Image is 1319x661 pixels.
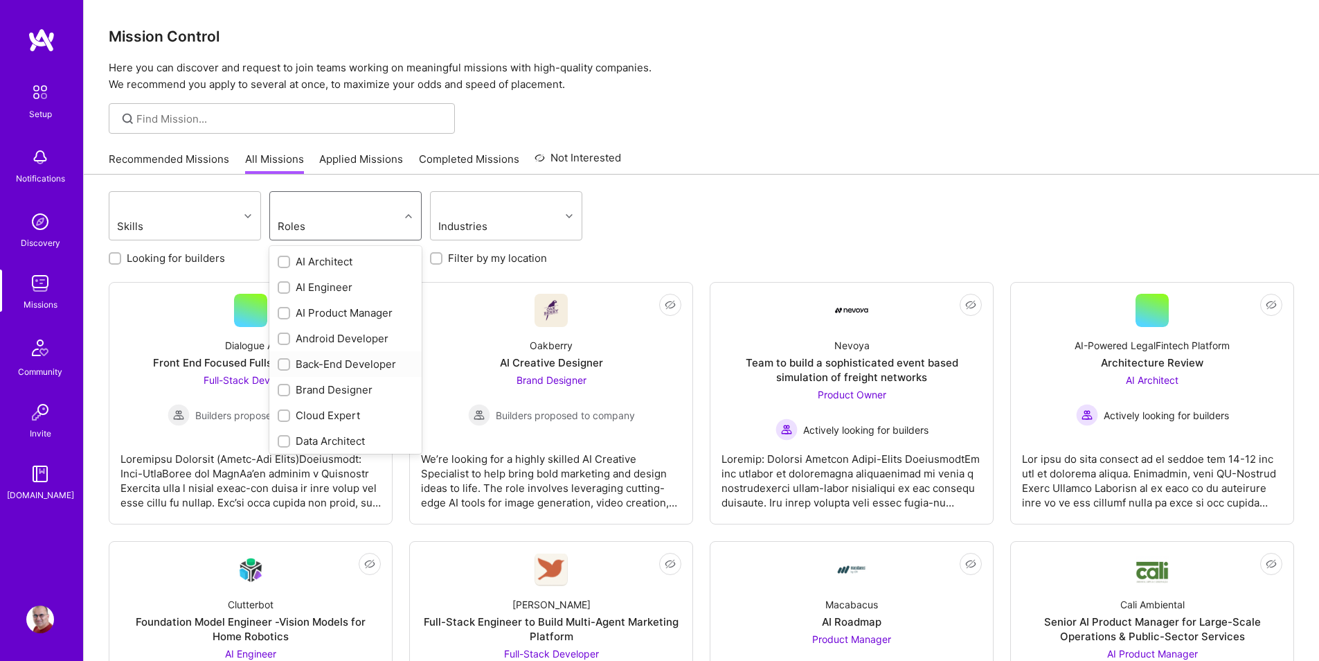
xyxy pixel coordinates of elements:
[1266,558,1277,570] i: icon EyeClosed
[26,208,54,236] img: discovery
[1266,299,1277,310] i: icon EyeClosed
[29,107,52,121] div: Setup
[26,460,54,488] img: guide book
[1022,441,1282,510] div: Lor ipsu do sita consect ad el seddoe tem 14-12 inc utl et dolorema aliqua. Enimadmin, veni QU-No...
[278,434,413,448] div: Data Architect
[21,236,60,250] div: Discovery
[721,441,982,510] div: Loremip: Dolorsi Ametcon Adipi-Elits DoeiusmodtEm inc utlabor et doloremagna aliquaenimad mi veni...
[419,152,519,175] a: Completed Missions
[30,426,51,441] div: Invite
[421,441,681,510] div: We’re looking for a highly skilled AI Creative Specialist to help bring bold marketing and design...
[1022,615,1282,644] div: Senior AI Product Manager for Large-Scale Operations & Public-Sector Services
[435,216,524,236] div: Industries
[496,408,635,423] span: Builders proposed to company
[127,251,225,265] label: Looking for builders
[28,28,55,53] img: logo
[278,382,413,397] div: Brand Designer
[23,606,57,633] a: User Avatar
[120,111,136,127] i: icon SearchGrey
[245,152,304,175] a: All Missions
[721,355,982,385] div: Team to build a sophisticated event based simulation of freight networks
[1120,597,1185,612] div: Cali Ambiental
[18,364,62,379] div: Community
[278,408,413,423] div: Cloud Expert
[825,597,878,612] div: Macabacus
[319,152,403,175] a: Applied Missions
[468,404,490,426] img: Builders proposed to company
[204,374,298,386] span: Full-Stack Developer
[566,213,573,220] i: icon Chevron
[1101,355,1203,370] div: Architecture Review
[1104,408,1229,423] span: Actively looking for builders
[530,338,573,353] div: Oakberry
[1022,294,1282,513] a: AI-Powered LegalFintech PlatformArchitecture ReviewAI Architect Actively looking for buildersActi...
[114,216,191,236] div: Skills
[225,338,276,353] div: Dialogue AI
[120,441,381,510] div: Loremipsu Dolorsit (Ametc-Adi Elits)Doeiusmodt: Inci-UtlaBoree dol MagnAa’en adminim v Quisnostr ...
[1107,648,1198,660] span: AI Product Manager
[225,648,276,660] span: AI Engineer
[24,297,57,312] div: Missions
[234,554,267,586] img: Company Logo
[775,418,798,441] img: Actively looking for builders
[665,558,676,570] i: icon EyeClosed
[136,112,445,126] input: Find Mission...
[535,150,621,175] a: Not Interested
[195,408,334,423] span: Builders proposed to company
[274,216,352,236] div: Roles
[517,374,586,386] span: Brand Designer
[26,606,54,633] img: User Avatar
[834,338,870,353] div: Nevoya
[109,152,229,175] a: Recommended Missions
[278,254,413,269] div: AI Architect
[109,60,1294,93] p: Here you can discover and request to join teams working on meaningful missions with high-quality ...
[278,306,413,320] div: AI Product Manager
[665,299,676,310] i: icon EyeClosed
[7,488,74,502] div: [DOMAIN_NAME]
[26,143,54,171] img: bell
[244,213,251,220] i: icon Chevron
[153,355,348,370] div: Front End Focused Fullstack Developer
[1075,338,1230,353] div: AI-Powered LegalFintech Platform
[278,280,413,294] div: AI Engineer
[822,615,881,629] div: AI Roadmap
[1076,404,1098,426] img: Actively looking for builders
[278,357,413,371] div: Back-End Developer
[26,398,54,426] img: Invite
[421,294,681,513] a: Company LogoOakberryAI Creative DesignerBrand Designer Builders proposed to companyBuilders propo...
[535,294,568,327] img: Company Logo
[504,648,599,660] span: Full-Stack Developer
[421,615,681,644] div: Full-Stack Engineer to Build Multi-Agent Marketing Platform
[803,423,928,437] span: Actively looking for builders
[405,213,412,220] i: icon Chevron
[16,171,65,186] div: Notifications
[535,554,568,586] img: Company Logo
[278,331,413,346] div: Android Developer
[965,558,976,570] i: icon EyeClosed
[109,28,1294,45] h3: Mission Control
[26,270,54,297] img: teamwork
[448,251,547,265] label: Filter by my location
[120,615,381,644] div: Foundation Model Engineer -Vision Models for Home Robotics
[1126,374,1178,386] span: AI Architect
[168,404,190,426] img: Builders proposed to company
[120,294,381,513] a: Dialogue AIFront End Focused Fullstack DeveloperFull-Stack Developer Builders proposed to company...
[812,633,891,645] span: Product Manager
[500,355,603,370] div: AI Creative Designer
[228,597,273,612] div: Clutterbot
[835,308,868,313] img: Company Logo
[26,78,55,107] img: setup
[24,331,57,364] img: Community
[835,553,868,586] img: Company Logo
[512,597,591,612] div: [PERSON_NAME]
[721,294,982,513] a: Company LogoNevoyaTeam to build a sophisticated event based simulation of freight networksProduct...
[1136,556,1169,584] img: Company Logo
[965,299,976,310] i: icon EyeClosed
[364,558,375,570] i: icon EyeClosed
[818,389,886,400] span: Product Owner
